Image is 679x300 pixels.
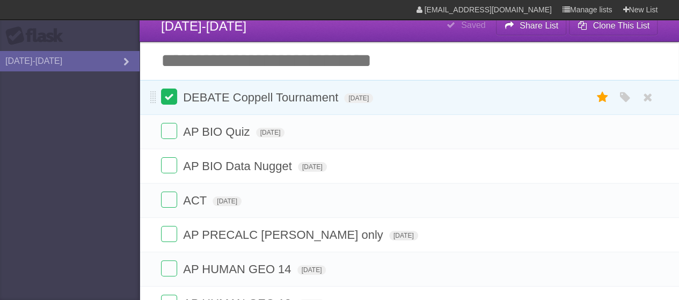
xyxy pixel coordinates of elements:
label: Done [161,226,177,242]
div: Flask [5,26,70,46]
span: DEBATE Coppell Tournament [183,91,341,104]
b: Saved [461,20,485,30]
label: Done [161,89,177,105]
span: [DATE] [213,196,242,206]
b: Share List [520,21,558,30]
button: Share List [496,16,567,35]
label: Done [161,123,177,139]
label: Done [161,157,177,173]
label: Done [161,260,177,276]
span: ACT [183,194,209,207]
span: AP BIO Quiz [183,125,252,138]
span: [DATE] [297,265,326,275]
span: [DATE] [389,231,418,240]
span: [DATE] [344,93,373,103]
b: Clone This List [593,21,649,30]
span: AP PRECALC [PERSON_NAME] only [183,228,386,242]
span: [DATE]-[DATE] [161,19,246,33]
span: AP HUMAN GEO 14 [183,262,294,276]
label: Done [161,192,177,208]
span: [DATE] [256,128,285,137]
label: Star task [592,89,612,106]
button: Clone This List [569,16,658,35]
span: AP BIO Data Nugget [183,159,295,173]
span: [DATE] [298,162,327,172]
